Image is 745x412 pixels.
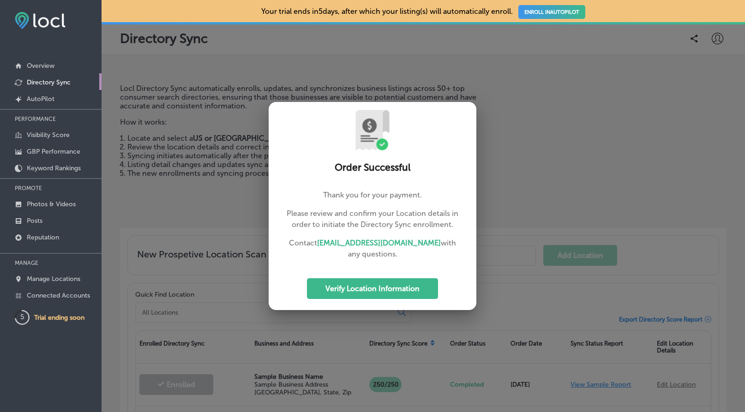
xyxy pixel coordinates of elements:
a: [EMAIL_ADDRESS][DOMAIN_NAME] [317,239,441,247]
img: UryPoqUmSj4VC2ZdTn7sJzIzWBea8n9D3djSW0VNpAAAAABJRU5ErkJggg== [352,109,393,151]
p: Reputation [27,233,59,241]
p: Photos & Videos [27,200,76,208]
text: 5 [20,313,24,321]
p: GBP Performance [27,148,80,155]
p: Your trial ends in 5 days, after which your listing(s) will automatically enroll. [261,7,585,16]
p: AutoPilot [27,95,54,103]
p: Overview [27,62,54,70]
p: Posts [27,217,42,225]
p: Visibility Score [27,131,70,139]
p: Keyword Rankings [27,164,81,172]
h2: Order Successful [280,162,465,173]
p: Thank you for your payment. [283,190,462,201]
p: Please review and confirm your Location details in order to initiate the Directory Sync enrollment. [283,208,462,230]
p: Connected Accounts [27,292,90,299]
img: fda3e92497d09a02dc62c9cd864e3231.png [15,12,66,29]
a: ENROLL INAUTOPILOT [518,5,585,19]
p: Trial ending soon [34,314,84,322]
button: Verify Location Information [307,278,438,299]
p: Manage Locations [27,275,80,283]
p: Contact with any questions. [283,238,462,260]
p: Directory Sync [27,78,71,86]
